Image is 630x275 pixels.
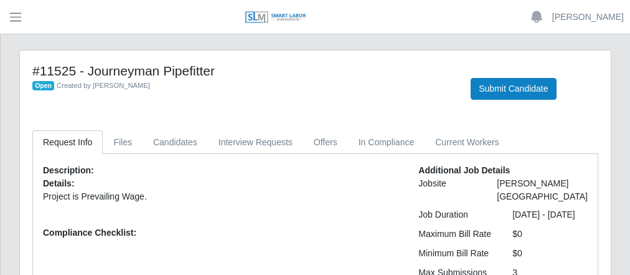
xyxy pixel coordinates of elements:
a: Candidates [143,130,208,155]
h4: #11525 - Journeyman Pipefitter [32,63,452,79]
a: [PERSON_NAME] [552,11,624,24]
a: Offers [303,130,348,155]
b: Description: [43,165,94,175]
div: $0 [503,228,597,241]
a: Interview Requests [208,130,303,155]
a: In Compliance [348,130,425,155]
div: [PERSON_NAME][GEOGRAPHIC_DATA] [487,177,597,203]
div: Jobsite [409,177,487,203]
b: Compliance Checklist: [43,228,136,238]
b: Additional Job Details [418,165,510,175]
div: [DATE] - [DATE] [503,208,597,221]
p: Project is Prevailing Wage. [43,190,400,203]
div: Job Duration [409,208,503,221]
div: Maximum Bill Rate [409,228,503,241]
span: Created by [PERSON_NAME] [57,82,150,89]
div: Minimum Bill Rate [409,247,503,260]
div: $0 [503,247,597,260]
b: Details: [43,178,75,188]
a: Files [103,130,143,155]
button: Submit Candidate [471,78,556,100]
a: Current Workers [425,130,509,155]
img: SLM Logo [245,11,307,24]
a: Request Info [32,130,103,155]
span: Open [32,81,54,91]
